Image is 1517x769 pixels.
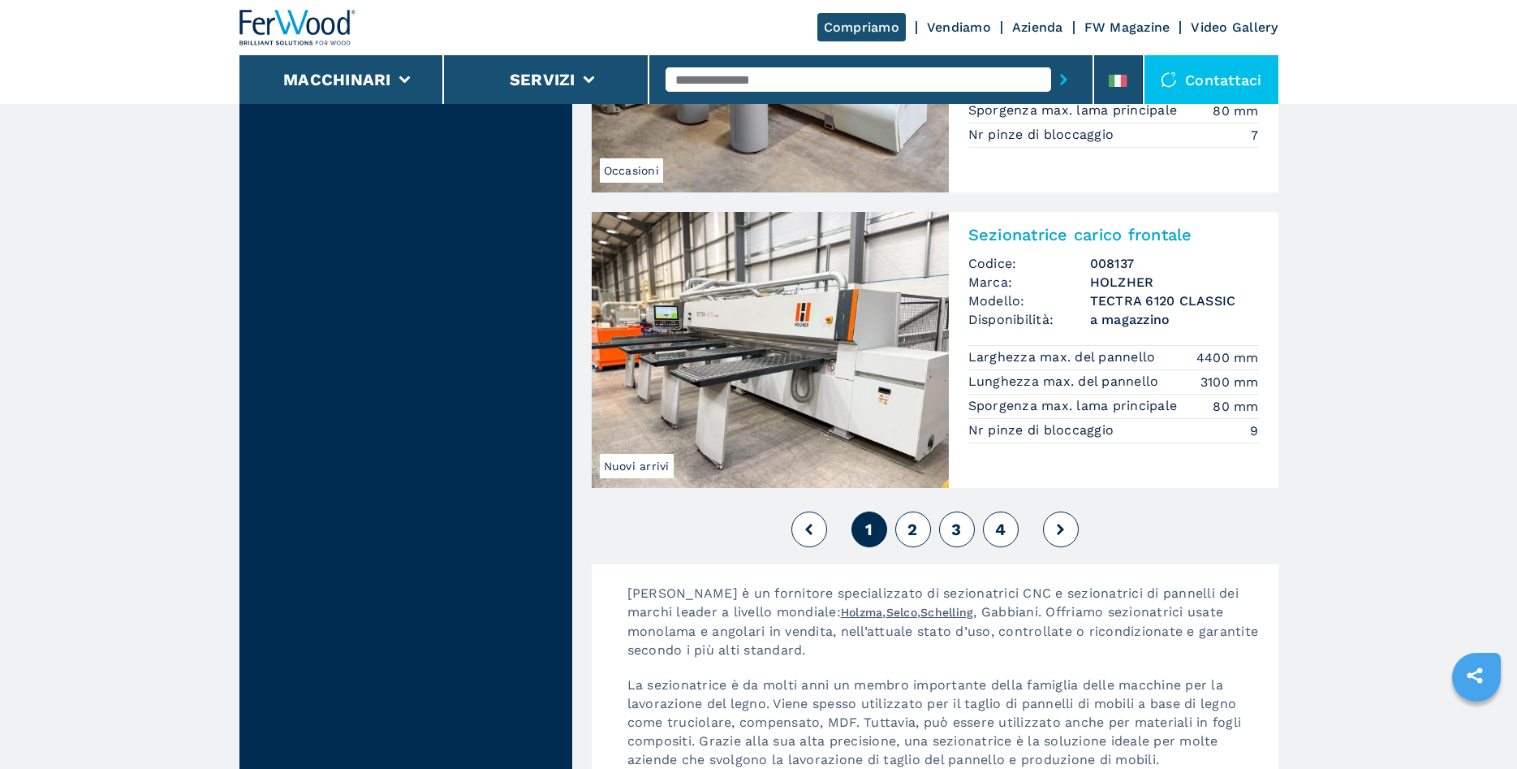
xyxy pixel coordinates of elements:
a: Azienda [1012,19,1063,35]
em: 80 mm [1213,397,1258,416]
button: 2 [895,512,931,547]
em: 7 [1251,126,1258,145]
p: [PERSON_NAME] è un fornitore specializzato di sezionatrici CNC e sezionatrici di pannelli dei mar... [611,584,1278,676]
span: Disponibilità: [968,310,1090,329]
p: Sporgenza max. lama principale [968,102,1182,119]
p: Lunghezza max. del pannello [968,373,1163,391]
p: Nr pinze di bloccaggio [968,421,1118,439]
a: Sezionatrice carico frontale HOLZHER TECTRA 6120 CLASSICNuovi arriviSezionatrice carico frontaleC... [592,212,1278,488]
em: 3100 mm [1200,373,1259,391]
span: Codice: [968,254,1090,273]
a: Holzma [841,606,883,619]
span: Modello: [968,292,1090,310]
span: Occasioni [600,158,663,183]
span: Nuovi arrivi [600,454,674,478]
em: 80 mm [1213,102,1258,120]
a: Schelling [920,606,973,619]
button: 1 [851,512,887,547]
a: Video Gallery [1191,19,1278,35]
h2: Sezionatrice carico frontale [968,225,1259,244]
img: Ferwood [239,10,356,45]
span: 4 [995,520,1006,539]
a: FW Magazine [1084,19,1170,35]
img: Contattaci [1161,71,1177,88]
em: 4400 mm [1196,348,1259,367]
a: Compriamo [817,13,906,41]
em: 9 [1250,421,1258,440]
button: submit-button [1051,61,1076,98]
button: 3 [939,512,975,547]
span: Marca: [968,273,1090,292]
iframe: Chat [1448,696,1505,757]
a: sharethis [1455,655,1495,696]
span: 1 [865,520,873,539]
span: 3 [951,520,961,539]
img: Sezionatrice carico frontale HOLZHER TECTRA 6120 CLASSIC [592,212,949,488]
p: Nr pinze di bloccaggio [968,126,1118,144]
h3: 008137 [1090,254,1259,273]
h3: TECTRA 6120 CLASSIC [1090,292,1259,310]
p: Sporgenza max. lama principale [968,397,1182,415]
button: Servizi [510,70,575,89]
a: Selco [886,606,917,619]
a: Vendiamo [927,19,991,35]
span: 2 [907,520,917,539]
h3: HOLZHER [1090,273,1259,292]
div: Contattaci [1144,55,1278,104]
span: a magazzino [1090,310,1259,329]
button: Macchinari [283,70,391,89]
button: 4 [983,512,1019,547]
p: Larghezza max. del pannello [968,348,1160,366]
